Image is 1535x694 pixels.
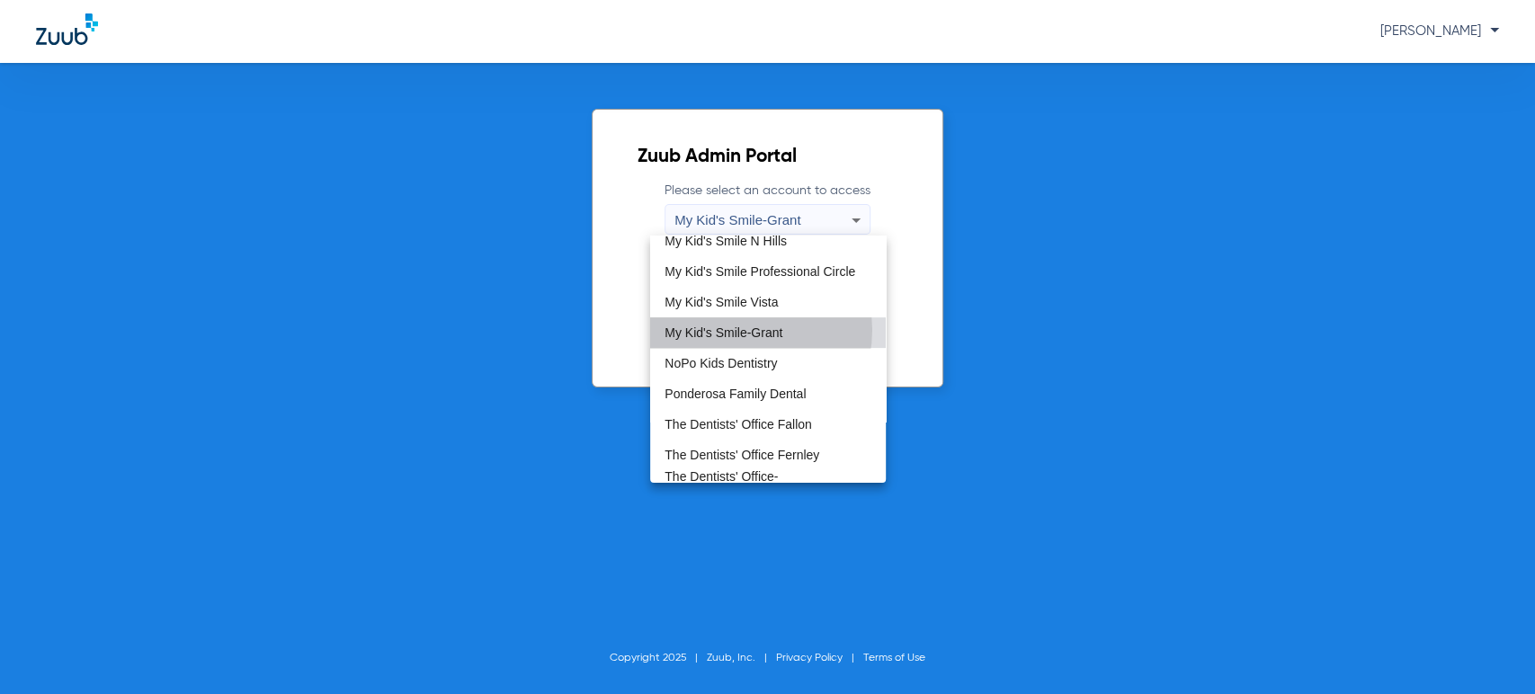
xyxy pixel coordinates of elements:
[674,212,800,227] span: My Kid's Smile-Grant
[683,302,852,337] button: Access Account
[1445,608,1535,694] iframe: Chat Widget
[638,148,897,166] h2: Zuub Admin Portal
[863,653,925,663] a: Terms of Use
[1380,24,1499,38] span: [PERSON_NAME]
[610,649,707,667] li: Copyright 2025
[665,182,870,235] label: Please select an account to access
[707,649,776,667] li: Zuub, Inc.
[776,653,843,663] a: Privacy Policy
[718,312,816,326] span: Access Account
[36,13,98,45] img: Zuub Logo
